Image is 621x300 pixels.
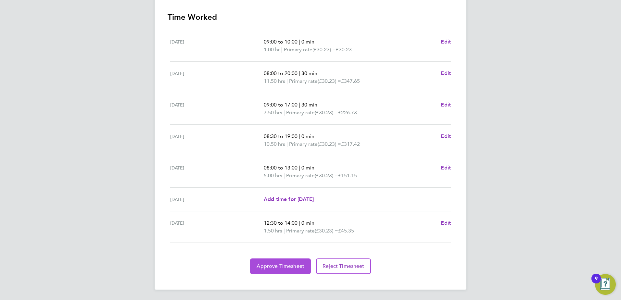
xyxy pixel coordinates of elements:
span: Edit [441,70,451,76]
span: (£30.23) = [315,109,338,116]
button: Reject Timesheet [316,258,371,274]
span: Primary rate [286,227,315,235]
span: £347.65 [341,78,360,84]
a: Edit [441,219,451,227]
span: | [286,141,288,147]
span: 08:30 to 19:00 [264,133,298,139]
span: Edit [441,133,451,139]
span: | [284,109,285,116]
span: Edit [441,220,451,226]
span: £317.42 [341,141,360,147]
div: 9 [595,279,598,287]
button: Approve Timesheet [250,258,311,274]
span: | [284,172,285,179]
span: 5.00 hrs [264,172,282,179]
span: 30 min [301,102,317,108]
a: Add time for [DATE] [264,195,314,203]
span: Add time for [DATE] [264,196,314,202]
div: [DATE] [170,38,264,54]
a: Edit [441,164,451,172]
span: 1.50 hrs [264,228,282,234]
span: 1.00 hr [264,46,280,53]
span: Edit [441,39,451,45]
span: | [299,102,300,108]
span: | [286,78,288,84]
a: Edit [441,69,451,77]
span: 09:00 to 10:00 [264,39,298,45]
div: [DATE] [170,164,264,180]
span: £226.73 [338,109,357,116]
span: Approve Timesheet [257,263,304,269]
span: | [299,165,300,171]
span: 30 min [301,70,317,76]
span: (£30.23) = [312,46,336,53]
div: [DATE] [170,69,264,85]
span: 0 min [301,39,314,45]
span: (£30.23) = [315,228,338,234]
span: | [284,228,285,234]
div: [DATE] [170,132,264,148]
a: Edit [441,132,451,140]
span: 7.50 hrs [264,109,282,116]
span: £30.23 [336,46,352,53]
span: | [299,39,300,45]
a: Edit [441,38,451,46]
span: Primary rate [286,109,315,117]
span: | [299,70,300,76]
span: 08:00 to 20:00 [264,70,298,76]
span: Edit [441,102,451,108]
span: (£30.23) = [318,141,341,147]
span: 10.50 hrs [264,141,285,147]
span: 08:00 to 13:00 [264,165,298,171]
span: 09:00 to 17:00 [264,102,298,108]
a: Edit [441,101,451,109]
span: Primary rate [284,46,312,54]
span: £45.35 [338,228,354,234]
div: [DATE] [170,101,264,117]
span: 11.50 hrs [264,78,285,84]
span: 0 min [301,133,314,139]
button: Open Resource Center, 9 new notifications [595,274,616,295]
span: 0 min [301,165,314,171]
span: 12:30 to 14:00 [264,220,298,226]
span: (£30.23) = [315,172,338,179]
span: 0 min [301,220,314,226]
span: (£30.23) = [318,78,341,84]
span: Edit [441,165,451,171]
div: [DATE] [170,219,264,235]
span: Primary rate [289,77,318,85]
span: £151.15 [338,172,357,179]
div: [DATE] [170,195,264,203]
span: | [299,133,300,139]
span: Reject Timesheet [323,263,364,269]
span: | [281,46,283,53]
h3: Time Worked [168,12,453,22]
span: Primary rate [289,140,318,148]
span: | [299,220,300,226]
span: Primary rate [286,172,315,180]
